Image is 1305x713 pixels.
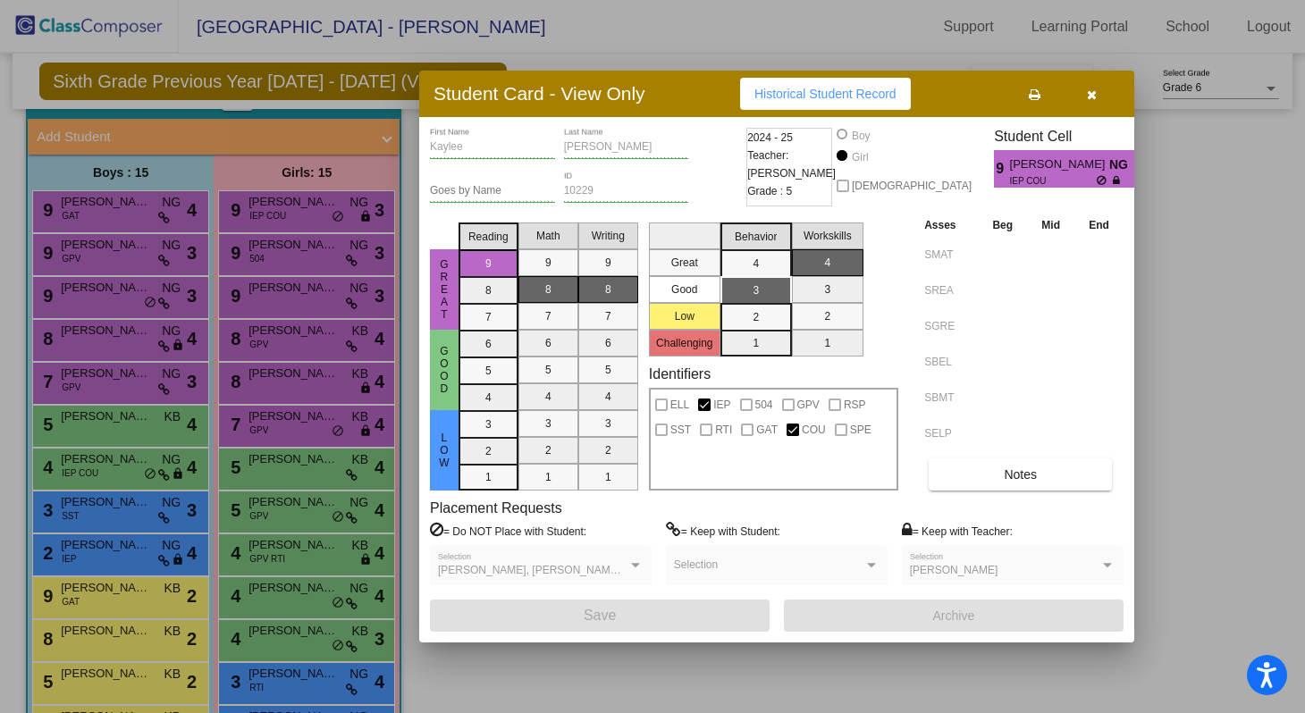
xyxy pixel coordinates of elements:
[924,420,973,447] input: assessment
[430,522,586,540] label: = Do NOT Place with Student:
[902,522,1013,540] label: = Keep with Teacher:
[564,185,689,197] input: Enter ID
[924,384,973,411] input: assessment
[436,432,452,469] span: Low
[797,394,820,415] span: GPV
[713,394,730,415] span: IEP
[434,82,645,105] h3: Student Card - View Only
[802,419,826,440] span: COU
[438,564,711,576] span: [PERSON_NAME], [PERSON_NAME] [PERSON_NAME]
[924,348,973,375] input: assessment
[754,87,897,101] span: Historical Student Record
[852,175,972,197] span: [DEMOGRAPHIC_DATA]
[1109,155,1134,174] span: NG
[430,499,562,516] label: Placement Requests
[924,277,973,304] input: assessment
[851,149,869,165] div: Girl
[747,182,792,200] span: Grade : 5
[747,147,836,182] span: Teacher: [PERSON_NAME]
[436,345,452,395] span: Good
[649,365,711,382] label: Identifiers
[924,241,973,268] input: assessment
[430,600,770,632] button: Save
[1027,215,1074,235] th: Mid
[1004,467,1037,482] span: Notes
[430,185,555,197] input: goes by name
[844,394,866,415] span: RSP
[933,608,975,623] span: Archive
[666,522,780,540] label: = Keep with Student:
[1134,158,1149,180] span: 3
[670,419,691,440] span: SST
[584,608,616,623] span: Save
[715,419,732,440] span: RTI
[1010,155,1109,174] span: [PERSON_NAME]
[910,564,998,576] span: [PERSON_NAME]
[756,419,778,440] span: GAT
[784,600,1124,632] button: Archive
[994,158,1009,180] span: 9
[920,215,978,235] th: Asses
[755,394,773,415] span: 504
[1074,215,1124,235] th: End
[924,313,973,340] input: assessment
[994,128,1149,145] h3: Student Cell
[1010,174,1097,188] span: IEP COU
[978,215,1027,235] th: Beg
[436,258,452,321] span: Great
[747,129,793,147] span: 2024 - 25
[929,458,1112,491] button: Notes
[740,78,911,110] button: Historical Student Record
[851,128,871,144] div: Boy
[850,419,871,440] span: SPE
[670,394,689,415] span: ELL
